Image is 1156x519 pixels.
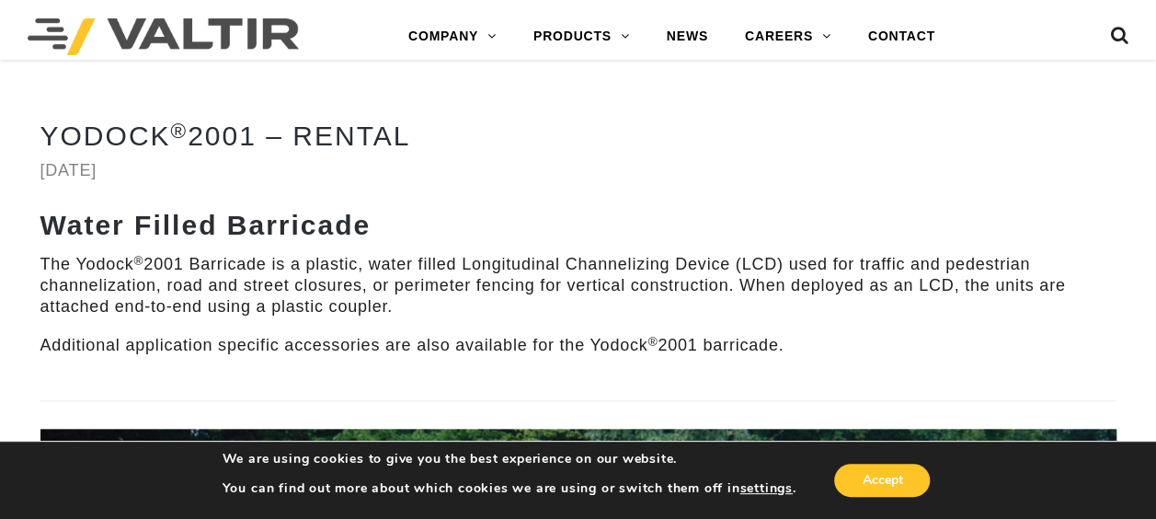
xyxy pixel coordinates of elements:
[739,480,792,497] button: settings
[171,120,189,143] sup: ®
[223,451,796,467] p: We are using cookies to give you the best experience on our website.
[648,18,727,55] a: NEWS
[40,335,1116,356] p: Additional application specific accessories are also available for the Yodock 2001 barricade.
[727,18,850,55] a: CAREERS
[834,464,930,497] button: Accept
[223,480,796,497] p: You can find out more about which cookies we are using or switch them off in .
[40,210,372,240] strong: Water Filled Barricade
[850,18,954,55] a: CONTACT
[390,18,515,55] a: COMPANY
[647,335,658,349] sup: ®
[40,121,411,151] a: Yodock®2001 – Rental
[40,254,1116,318] p: The Yodock 2001 Barricade is a plastic, water filled Longitudinal Channelizing Device (LCD) used ...
[28,18,299,55] img: Valtir
[134,254,144,268] sup: ®
[515,18,648,55] a: PRODUCTS
[40,161,97,179] a: [DATE]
